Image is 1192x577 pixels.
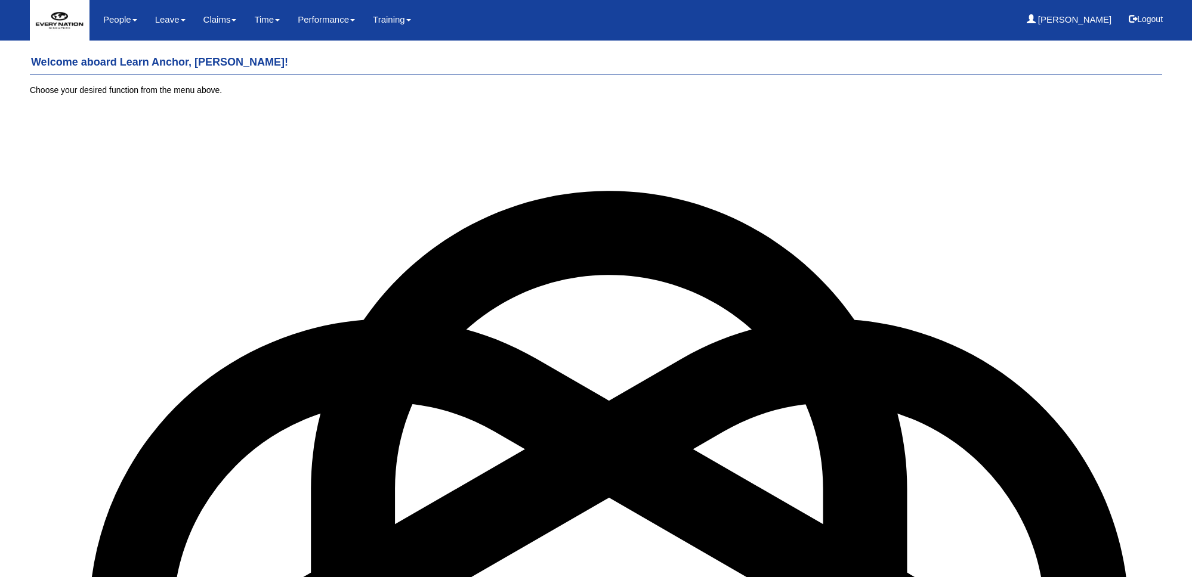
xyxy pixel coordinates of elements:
[103,6,137,33] a: People
[298,6,355,33] a: Performance
[1120,5,1171,33] button: Logout
[30,51,1162,75] h4: Welcome aboard Learn Anchor, [PERSON_NAME]!
[30,84,1162,96] p: Choose your desired function from the menu above.
[203,6,237,33] a: Claims
[30,1,89,41] img: 2Q==
[1027,6,1112,33] a: [PERSON_NAME]
[254,6,280,33] a: Time
[373,6,411,33] a: Training
[155,6,186,33] a: Leave
[1142,529,1180,565] iframe: chat widget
